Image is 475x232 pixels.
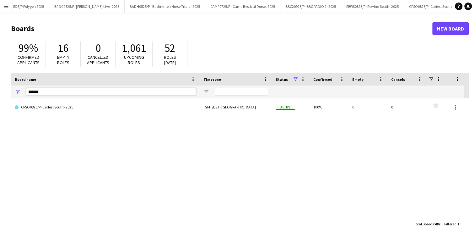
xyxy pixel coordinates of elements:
span: Total Boards [414,222,434,226]
span: Timezone [203,77,221,82]
span: Empty [352,77,364,82]
input: Timezone Filter Input [215,88,268,96]
span: Filtered [444,222,456,226]
span: Confirmed [313,77,332,82]
button: Open Filter Menu [15,89,20,95]
button: Open Filter Menu [203,89,209,95]
span: 1 [457,222,459,226]
a: New Board [432,22,469,35]
button: BADH0525/P - Badminton Horse Trials - 2025 [125,0,205,13]
span: Cancelled applicants [87,54,109,65]
span: Board name [15,77,36,82]
span: Cancels [391,77,405,82]
button: BBC20925/P- BBC RADIO 2- 2025 [280,0,341,13]
button: CAMP0725/P - Camp Bestival Dorset 2025 [205,0,280,13]
div: 0 [387,98,426,116]
button: BROC0625/P- [PERSON_NAME] Live- 2025 [49,0,125,13]
span: 99% [19,41,38,55]
span: Active [276,105,295,110]
h1: Boards [11,24,432,33]
span: Status [276,77,288,82]
span: 487 [435,222,440,226]
button: CFSO0825/P- Carfest South- 2025 [404,0,467,13]
span: 16 [58,41,68,55]
div: 0 [348,98,387,116]
span: 0 [95,41,101,55]
div: : [414,218,440,230]
span: 1,061 [122,41,146,55]
span: Roles [DATE] [164,54,176,65]
span: 52 [165,41,175,55]
a: CFSO0825/P- Carfest South- 2025 [15,98,196,116]
span: Upcoming roles [124,54,144,65]
span: Empty roles [57,54,69,65]
div: 100% [310,98,348,116]
div: : [444,218,459,230]
button: REWS0825/P- Rewind South- 2025 [341,0,404,13]
span: Confirmed applicants [17,54,40,65]
div: (GMT/BST) [GEOGRAPHIC_DATA] [200,98,272,116]
input: Board name Filter Input [26,88,196,96]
